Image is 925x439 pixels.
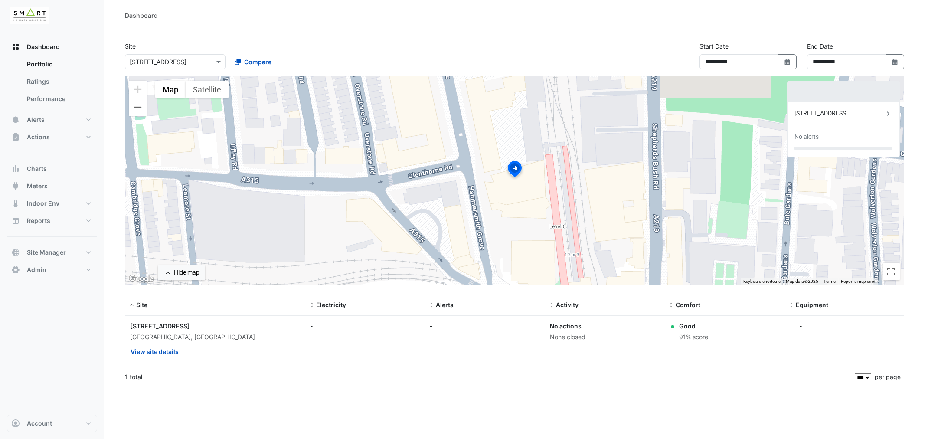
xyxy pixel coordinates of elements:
[7,212,97,229] button: Reports
[794,132,819,141] div: No alerts
[27,164,47,173] span: Charts
[316,301,346,308] span: Electricity
[11,248,20,257] app-icon: Site Manager
[130,344,179,359] button: View site details
[27,115,45,124] span: Alerts
[127,273,156,285] a: Open this area in Google Maps (opens a new window)
[125,42,136,51] label: Site
[130,321,300,331] div: [STREET_ADDRESS]
[7,128,97,146] button: Actions
[244,57,271,66] span: Compare
[7,56,97,111] div: Dashboard
[679,321,708,331] div: Good
[11,115,20,124] app-icon: Alerts
[799,321,802,331] div: -
[27,199,59,208] span: Indoor Env
[11,133,20,141] app-icon: Actions
[679,332,708,342] div: 91% score
[505,160,524,180] img: site-pin-selected.svg
[11,216,20,225] app-icon: Reports
[807,42,833,51] label: End Date
[136,301,147,308] span: Site
[430,321,539,331] div: -
[155,81,186,98] button: Show street map
[7,111,97,128] button: Alerts
[27,248,66,257] span: Site Manager
[130,332,300,342] div: [GEOGRAPHIC_DATA], [GEOGRAPHIC_DATA]
[27,216,50,225] span: Reports
[174,268,199,277] div: Hide map
[125,11,158,20] div: Dashboard
[11,164,20,173] app-icon: Charts
[229,54,277,69] button: Compare
[7,415,97,432] button: Account
[27,182,48,190] span: Meters
[27,133,50,141] span: Actions
[20,56,97,73] a: Portfolio
[27,265,46,274] span: Admin
[11,199,20,208] app-icon: Indoor Env
[824,279,836,284] a: Terms
[891,58,899,66] fa-icon: Select Date
[883,263,900,280] button: Toggle fullscreen view
[841,279,876,284] a: Report a map error
[786,279,818,284] span: Map data ©2025
[20,90,97,108] a: Performance
[11,182,20,190] app-icon: Meters
[676,301,700,308] span: Comfort
[796,301,828,308] span: Equipment
[125,366,853,388] div: 1 total
[11,43,20,51] app-icon: Dashboard
[7,244,97,261] button: Site Manager
[875,373,901,380] span: per page
[550,332,659,342] div: None closed
[11,265,20,274] app-icon: Admin
[129,98,147,116] button: Zoom out
[10,7,49,24] img: Company Logo
[896,410,916,430] iframe: Intercom live chat
[556,301,579,308] span: Activity
[743,278,781,285] button: Keyboard shortcuts
[186,81,229,98] button: Show satellite imagery
[7,195,97,212] button: Indoor Env
[7,177,97,195] button: Meters
[550,322,582,330] a: No actions
[699,42,729,51] label: Start Date
[158,265,205,280] button: Hide map
[129,81,147,98] button: Zoom in
[794,109,884,118] div: [STREET_ADDRESS]
[7,261,97,278] button: Admin
[436,301,454,308] span: Alerts
[310,321,419,331] div: -
[127,273,156,285] img: Google
[7,38,97,56] button: Dashboard
[27,43,60,51] span: Dashboard
[784,58,791,66] fa-icon: Select Date
[27,419,52,428] span: Account
[7,160,97,177] button: Charts
[20,73,97,90] a: Ratings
